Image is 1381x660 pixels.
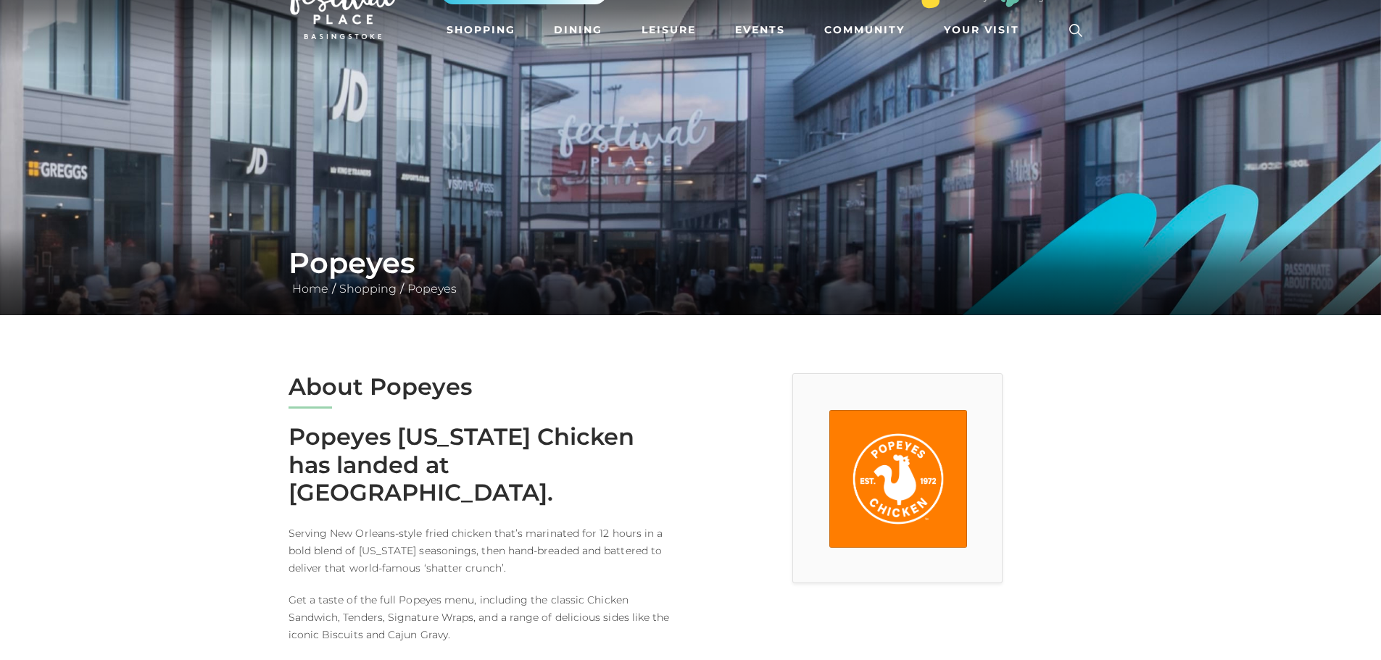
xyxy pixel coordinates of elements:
a: Shopping [441,17,521,43]
a: Shopping [336,282,400,296]
h1: Popeyes [289,246,1093,280]
p: Get a taste of the full Popeyes menu, including the classic Chicken Sandwich, Tenders, Signature ... [289,591,680,643]
a: Dining [548,17,608,43]
div: / / [278,246,1104,298]
h2: Popeyes [US_STATE] Chicken has landed at [GEOGRAPHIC_DATA]. [289,423,680,506]
a: Your Visit [938,17,1032,43]
span: Your Visit [944,22,1019,38]
p: Serving New Orleans-style fried chicken that’s marinated for 12 hours in a bold blend of [US_STAT... [289,525,680,577]
a: Home [289,282,332,296]
a: Leisure [636,17,702,43]
a: Events [729,17,791,43]
a: Community [818,17,911,43]
a: Popeyes [404,282,460,296]
h2: About Popeyes [289,373,680,401]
